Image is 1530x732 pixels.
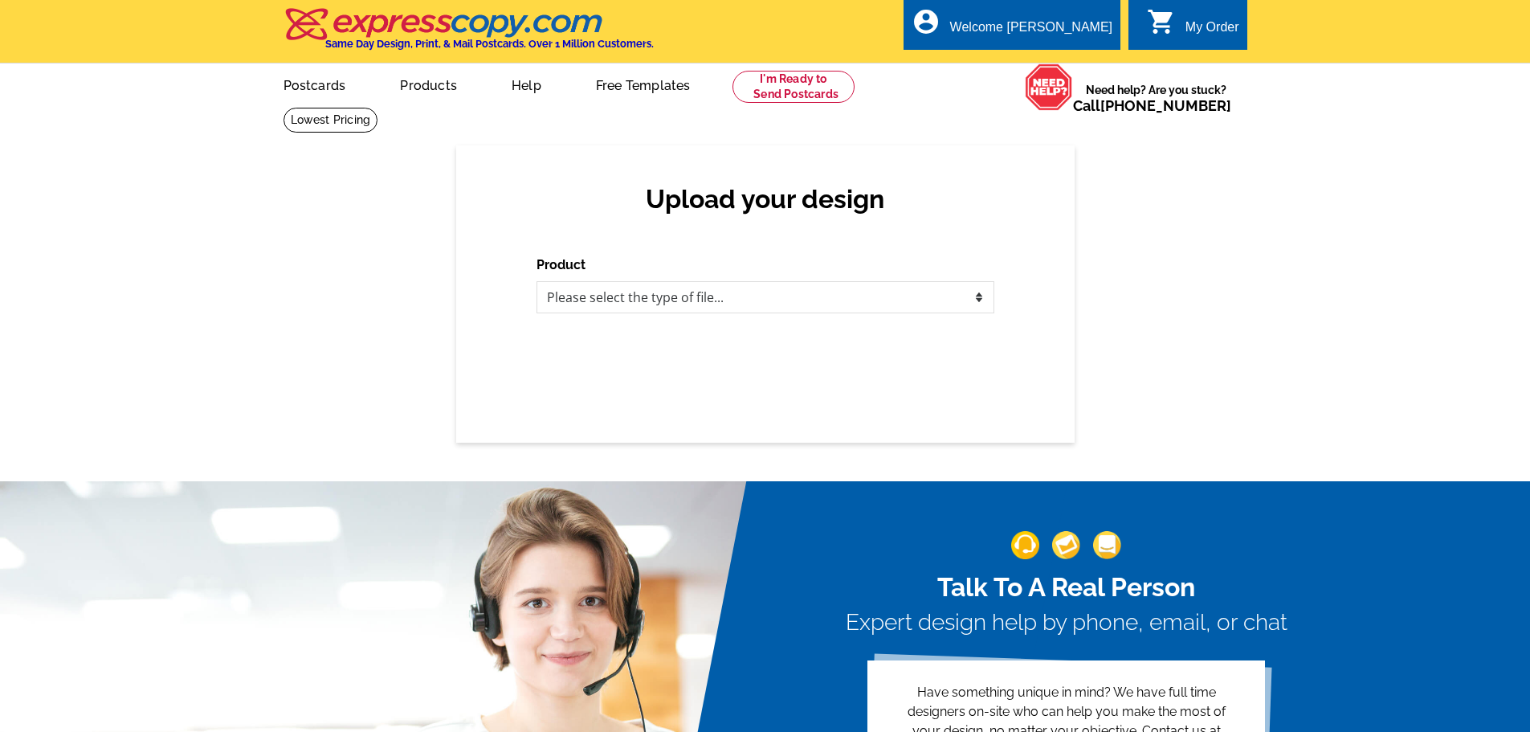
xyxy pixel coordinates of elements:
h3: Expert design help by phone, email, or chat [846,609,1287,636]
a: shopping_cart My Order [1147,18,1239,38]
h2: Talk To A Real Person [846,572,1287,603]
a: Products [374,65,483,103]
a: [PHONE_NUMBER] [1100,97,1231,114]
a: Free Templates [570,65,716,103]
div: Welcome [PERSON_NAME] [950,20,1112,43]
img: support-img-2.png [1052,531,1080,559]
span: Need help? Are you stuck? [1073,82,1239,114]
a: Help [486,65,567,103]
label: Product [537,256,585,275]
img: support-img-3_1.png [1093,531,1121,559]
div: My Order [1185,20,1239,43]
img: help [1025,63,1073,111]
span: Call [1073,97,1231,114]
h2: Upload your design [553,184,978,215]
i: shopping_cart [1147,7,1176,36]
img: support-img-1.png [1011,531,1039,559]
a: Same Day Design, Print, & Mail Postcards. Over 1 Million Customers. [284,19,654,50]
i: account_circle [912,7,940,36]
h4: Same Day Design, Print, & Mail Postcards. Over 1 Million Customers. [325,38,654,50]
a: Postcards [258,65,372,103]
